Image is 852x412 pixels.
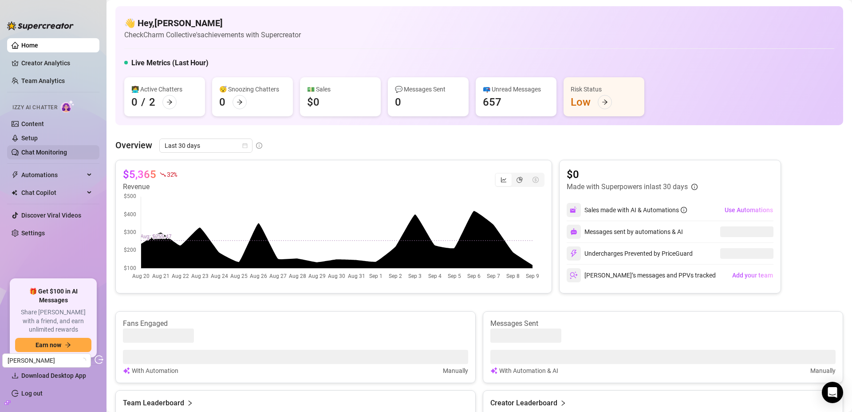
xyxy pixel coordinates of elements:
[256,143,262,149] span: info-circle
[242,143,248,148] span: calendar
[732,268,773,282] button: Add your team
[12,190,17,196] img: Chat Copilot
[567,246,693,261] div: Undercharges Prevented by PriceGuard
[21,372,86,379] span: Download Desktop App
[570,206,578,214] img: svg%3e
[123,366,130,376] img: svg%3e
[307,95,319,109] div: $0
[495,173,544,187] div: segmented control
[21,149,67,156] a: Chat Monitoring
[490,319,836,329] article: Messages Sent
[123,398,184,408] article: Team Leaderboard
[602,99,608,105] span: arrow-right
[567,167,698,182] article: $0
[12,372,19,379] span: download
[61,100,75,113] img: AI Chatter
[395,95,401,109] div: 0
[187,398,193,408] span: right
[691,184,698,190] span: info-circle
[483,84,549,94] div: 📪 Unread Messages
[517,177,523,183] span: pie-chart
[571,84,637,94] div: Risk Status
[115,139,152,152] article: Overview
[21,77,65,84] a: Team Analytics
[567,268,716,282] div: [PERSON_NAME]’s messages and PPVs tracked
[35,341,61,349] span: Earn now
[165,139,247,152] span: Last 30 days
[570,271,578,279] img: svg%3e
[237,99,243,105] span: arrow-right
[65,342,71,348] span: arrow-right
[21,212,81,219] a: Discover Viral Videos
[724,203,773,217] button: Use Automations
[567,225,683,239] div: Messages sent by automations & AI
[15,287,91,305] span: 🎁 Get $100 in AI Messages
[4,400,11,406] span: build
[21,42,38,49] a: Home
[124,17,301,29] h4: 👋 Hey, [PERSON_NAME]
[681,207,687,213] span: info-circle
[732,272,773,279] span: Add your team
[21,230,45,237] a: Settings
[584,205,687,215] div: Sales made with AI & Automations
[123,182,177,192] article: Revenue
[21,135,38,142] a: Setup
[532,177,539,183] span: dollar-circle
[15,308,91,334] span: Share [PERSON_NAME] with a friend, and earn unlimited rewards
[12,171,19,178] span: thunderbolt
[21,186,84,200] span: Chat Copilot
[166,99,173,105] span: arrow-right
[131,95,138,109] div: 0
[131,58,209,68] h5: Live Metrics (Last Hour)
[725,206,773,214] span: Use Automations
[7,21,74,30] img: logo-BBDzfeDw.svg
[123,167,156,182] article: $5,365
[219,95,225,109] div: 0
[132,366,178,376] article: With Automation
[15,338,91,352] button: Earn nowarrow-right
[560,398,566,408] span: right
[822,382,843,403] div: Open Intercom Messenger
[219,84,286,94] div: 😴 Snoozing Chatters
[483,95,501,109] div: 657
[167,170,177,178] span: 32 %
[499,366,558,376] article: With Automation & AI
[570,250,578,257] img: svg%3e
[8,354,86,367] span: Zach M
[80,357,86,363] span: loading
[123,319,468,329] article: Fans Engaged
[443,366,468,376] article: Manually
[95,355,103,364] span: logout
[21,120,44,127] a: Content
[395,84,461,94] div: 💬 Messages Sent
[490,398,557,408] article: Creator Leaderboard
[149,95,155,109] div: 2
[21,168,84,182] span: Automations
[810,366,836,376] article: Manually
[21,390,43,397] a: Log out
[567,182,688,192] article: Made with Superpowers in last 30 days
[570,228,577,235] img: svg%3e
[307,84,374,94] div: 💵 Sales
[160,171,166,178] span: fall
[124,29,301,40] article: Check Charm Collective's achievements with Supercreator
[21,56,92,70] a: Creator Analytics
[501,177,507,183] span: line-chart
[12,103,57,112] span: Izzy AI Chatter
[490,366,497,376] img: svg%3e
[131,84,198,94] div: 👩‍💻 Active Chatters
